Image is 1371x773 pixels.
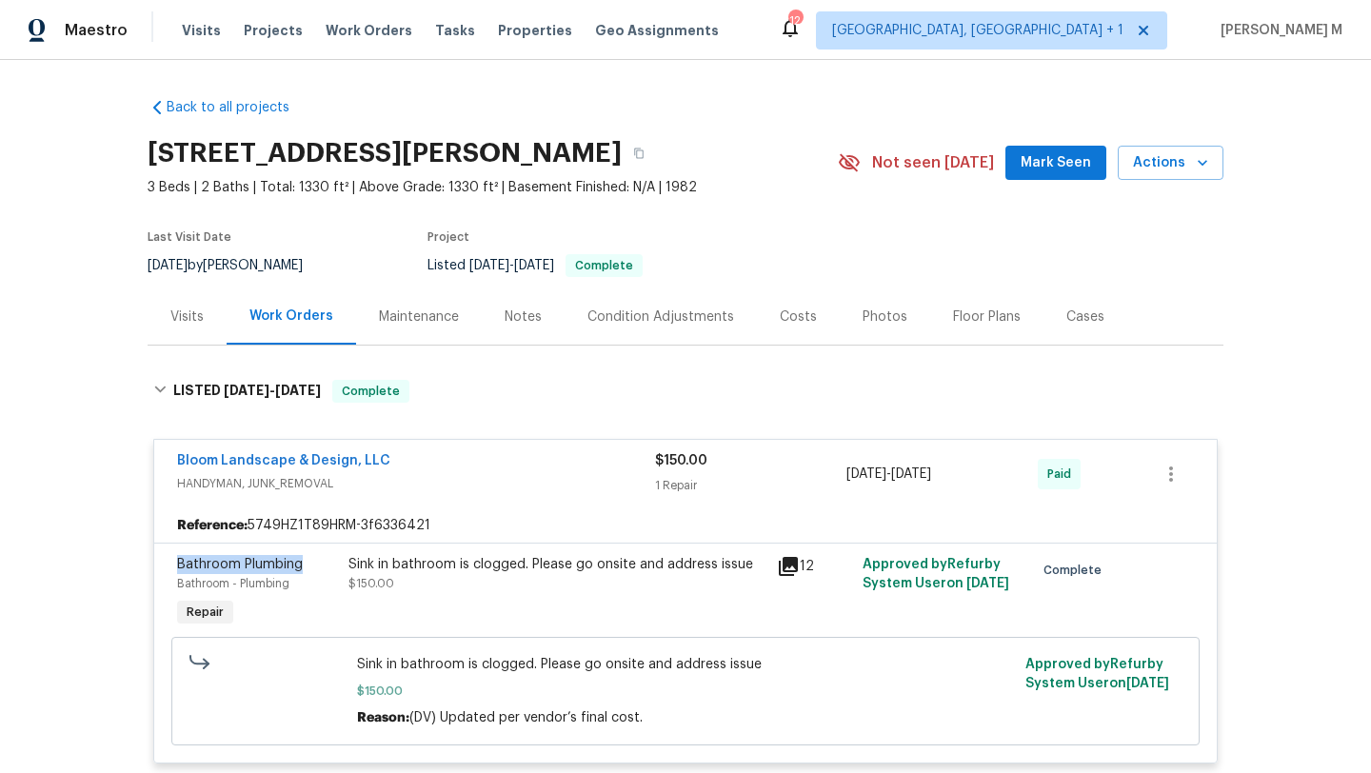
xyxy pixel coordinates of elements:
div: 12 [788,11,802,30]
span: Approved by Refurby System User on [1025,658,1169,690]
span: Tasks [435,24,475,37]
div: LISTED [DATE]-[DATE]Complete [148,361,1223,422]
span: - [224,384,321,397]
span: [DATE] [148,259,188,272]
span: $150.00 [655,454,707,467]
span: Not seen [DATE] [872,153,994,172]
a: Back to all projects [148,98,330,117]
div: Costs [780,307,817,327]
a: Bloom Landscape & Design, LLC [177,454,390,467]
span: [DATE] [846,467,886,481]
span: Projects [244,21,303,40]
span: [DATE] [966,577,1009,590]
span: 3 Beds | 2 Baths | Total: 1330 ft² | Above Grade: 1330 ft² | Basement Finished: N/A | 1982 [148,178,838,197]
span: Approved by Refurby System User on [863,558,1009,590]
span: - [469,259,554,272]
span: [DATE] [224,384,269,397]
span: Reason: [357,711,409,724]
span: Last Visit Date [148,231,231,243]
span: Listed [427,259,643,272]
span: Repair [179,603,231,622]
span: Complete [1043,561,1109,580]
h2: [STREET_ADDRESS][PERSON_NAME] [148,144,622,163]
div: Maintenance [379,307,459,327]
span: - [846,465,931,484]
div: Sink in bathroom is clogged. Please go onsite and address issue [348,555,765,574]
div: Cases [1066,307,1104,327]
h6: LISTED [173,380,321,403]
span: Sink in bathroom is clogged. Please go onsite and address issue [357,655,1015,674]
div: Floor Plans [953,307,1021,327]
span: [DATE] [514,259,554,272]
span: [PERSON_NAME] M [1213,21,1342,40]
div: Notes [505,307,542,327]
div: by [PERSON_NAME] [148,254,326,277]
span: Actions [1133,151,1208,175]
span: Visits [182,21,221,40]
div: Photos [863,307,907,327]
span: [DATE] [275,384,321,397]
span: Geo Assignments [595,21,719,40]
span: (DV) Updated per vendor’s final cost. [409,711,643,724]
span: Complete [567,260,641,271]
div: Visits [170,307,204,327]
span: [DATE] [469,259,509,272]
span: Bathroom - Plumbing [177,578,289,589]
span: $150.00 [348,578,394,589]
span: HANDYMAN, JUNK_REMOVAL [177,474,655,493]
span: Paid [1047,465,1079,484]
span: Mark Seen [1021,151,1091,175]
span: [GEOGRAPHIC_DATA], [GEOGRAPHIC_DATA] + 1 [832,21,1123,40]
span: Bathroom Plumbing [177,558,303,571]
span: Work Orders [326,21,412,40]
span: $150.00 [357,682,1015,701]
button: Copy Address [622,136,656,170]
button: Mark Seen [1005,146,1106,181]
div: 12 [777,555,851,578]
span: Project [427,231,469,243]
span: Complete [334,382,407,401]
b: Reference: [177,516,248,535]
div: 1 Repair [655,476,846,495]
div: 5749HZ1T89HRM-3f6336421 [154,508,1217,543]
span: [DATE] [1126,677,1169,690]
div: Work Orders [249,307,333,326]
span: Maestro [65,21,128,40]
div: Condition Adjustments [587,307,734,327]
span: Properties [498,21,572,40]
button: Actions [1118,146,1223,181]
span: [DATE] [891,467,931,481]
